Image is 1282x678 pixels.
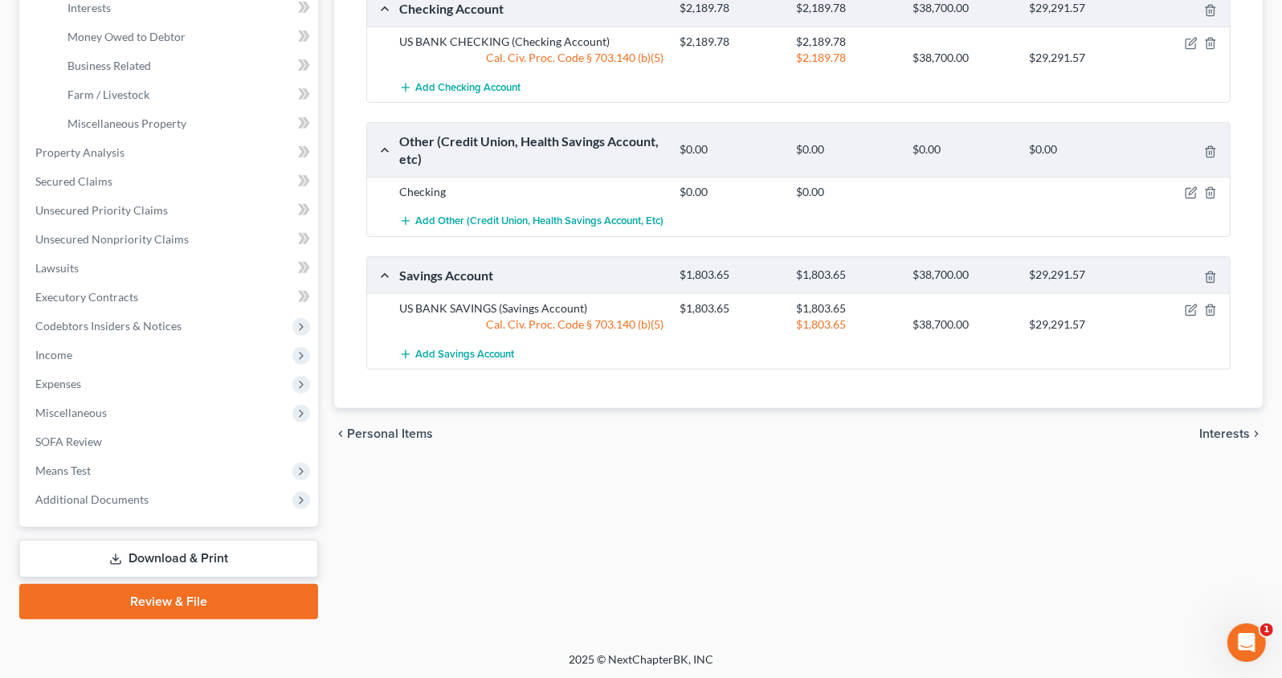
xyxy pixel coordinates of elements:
[1021,50,1137,66] div: $29,291.57
[672,1,788,16] div: $2,189.78
[391,34,672,50] div: US BANK CHECKING (Checking Account)
[22,225,318,254] a: Unsecured Nonpriority Claims
[35,174,112,188] span: Secured Claims
[55,80,318,109] a: Farm / Livestock
[672,300,788,317] div: $1,803.65
[399,206,663,236] button: Add Other (Credit Union, Health Savings Account, etc)
[35,261,79,275] span: Lawsuits
[22,254,318,283] a: Lawsuits
[391,133,672,167] div: Other (Credit Union, Health Savings Account, etc)
[788,300,904,317] div: $1,803.65
[22,138,318,167] a: Property Analysis
[391,300,672,317] div: US BANK SAVINGS (Savings Account)
[1199,427,1250,440] span: Interests
[67,1,111,14] span: Interests
[35,464,91,477] span: Means Test
[35,319,182,333] span: Codebtors Insiders & Notices
[904,142,1021,157] div: $0.00
[391,50,672,66] div: Cal. Civ. Proc. Code § 703.140 (b)(5)
[672,34,788,50] div: $2,189.78
[672,142,788,157] div: $0.00
[391,317,672,333] div: Cal. Civ. Proc. Code § 703.140 (b)(5)
[788,317,904,333] div: $1,803.65
[67,88,149,101] span: Farm / Livestock
[22,167,318,196] a: Secured Claims
[67,116,186,130] span: Miscellaneous Property
[1021,142,1137,157] div: $0.00
[35,145,125,159] span: Property Analysis
[1021,317,1137,333] div: $29,291.57
[1227,623,1266,662] iframe: Intercom live chat
[672,268,788,283] div: $1,803.65
[399,72,521,102] button: Add Checking Account
[788,142,904,157] div: $0.00
[415,348,514,361] span: Add Savings Account
[1250,427,1263,440] i: chevron_right
[904,1,1021,16] div: $38,700.00
[334,427,433,440] button: chevron_left Personal Items
[904,317,1021,333] div: $38,700.00
[55,51,318,80] a: Business Related
[415,81,521,94] span: Add Checking Account
[35,348,72,361] span: Income
[904,50,1021,66] div: $38,700.00
[391,184,672,200] div: Checking
[415,215,663,228] span: Add Other (Credit Union, Health Savings Account, etc)
[788,50,904,66] div: $2,189.78
[391,267,672,284] div: Savings Account
[347,427,433,440] span: Personal Items
[399,339,514,369] button: Add Savings Account
[904,268,1021,283] div: $38,700.00
[1260,623,1273,636] span: 1
[55,109,318,138] a: Miscellaneous Property
[22,283,318,312] a: Executory Contracts
[35,203,168,217] span: Unsecured Priority Claims
[55,22,318,51] a: Money Owed to Debtor
[35,435,102,448] span: SOFA Review
[67,59,151,72] span: Business Related
[788,1,904,16] div: $2,189.78
[334,427,347,440] i: chevron_left
[22,427,318,456] a: SOFA Review
[1021,268,1137,283] div: $29,291.57
[35,290,138,304] span: Executory Contracts
[672,184,788,200] div: $0.00
[22,196,318,225] a: Unsecured Priority Claims
[788,34,904,50] div: $2,189.78
[35,406,107,419] span: Miscellaneous
[67,30,186,43] span: Money Owed to Debtor
[1021,1,1137,16] div: $29,291.57
[1199,427,1263,440] button: Interests chevron_right
[788,184,904,200] div: $0.00
[19,540,318,578] a: Download & Print
[35,492,149,506] span: Additional Documents
[35,377,81,390] span: Expenses
[19,584,318,619] a: Review & File
[35,232,189,246] span: Unsecured Nonpriority Claims
[788,268,904,283] div: $1,803.65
